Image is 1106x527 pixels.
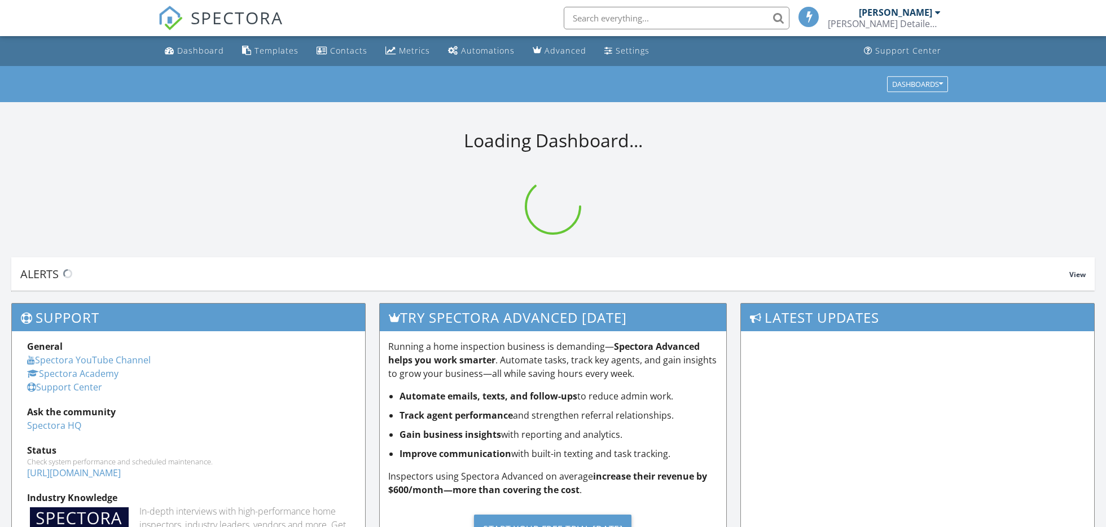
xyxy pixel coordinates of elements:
div: Check system performance and scheduled maintenance. [27,457,350,466]
h3: Support [12,304,365,331]
div: Automations [461,45,515,56]
span: View [1069,270,1086,279]
div: Settings [616,45,649,56]
p: Running a home inspection business is demanding— . Automate tasks, track key agents, and gain ins... [388,340,718,380]
strong: Track agent performance [400,409,513,421]
h3: Latest Updates [741,304,1094,331]
div: Dean's Detailed Inspections [828,18,941,29]
div: Dashboards [892,80,943,88]
div: Alerts [20,266,1069,282]
li: with built-in texting and task tracking. [400,447,718,460]
strong: Spectora Advanced helps you work smarter [388,340,700,366]
span: SPECTORA [191,6,283,29]
div: Ask the community [27,405,350,419]
strong: Improve communication [400,447,511,460]
div: Templates [254,45,299,56]
a: Advanced [528,41,591,62]
strong: increase their revenue by $600/month—more than covering the cost [388,470,707,496]
a: Automations (Basic) [444,41,519,62]
div: Advanced [545,45,586,56]
a: Support Center [27,381,102,393]
a: Dashboard [160,41,229,62]
img: The Best Home Inspection Software - Spectora [158,6,183,30]
a: Templates [238,41,303,62]
strong: Automate emails, texts, and follow-ups [400,390,577,402]
li: to reduce admin work. [400,389,718,403]
a: [URL][DOMAIN_NAME] [27,467,121,479]
p: Inspectors using Spectora Advanced on average . [388,469,718,497]
a: Spectora Academy [27,367,118,380]
div: [PERSON_NAME] [859,7,932,18]
a: Spectora YouTube Channel [27,354,151,366]
strong: General [27,340,63,353]
input: Search everything... [564,7,789,29]
a: Contacts [312,41,372,62]
a: Support Center [859,41,946,62]
strong: Gain business insights [400,428,501,441]
div: Status [27,443,350,457]
li: and strengthen referral relationships. [400,409,718,422]
a: SPECTORA [158,15,283,39]
div: Metrics [399,45,430,56]
a: Settings [600,41,654,62]
a: Spectora HQ [27,419,81,432]
div: Dashboard [177,45,224,56]
div: Contacts [330,45,367,56]
h3: Try spectora advanced [DATE] [380,304,726,331]
div: Industry Knowledge [27,491,350,504]
button: Dashboards [887,76,948,92]
li: with reporting and analytics. [400,428,718,441]
div: Support Center [875,45,941,56]
a: Metrics [381,41,434,62]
